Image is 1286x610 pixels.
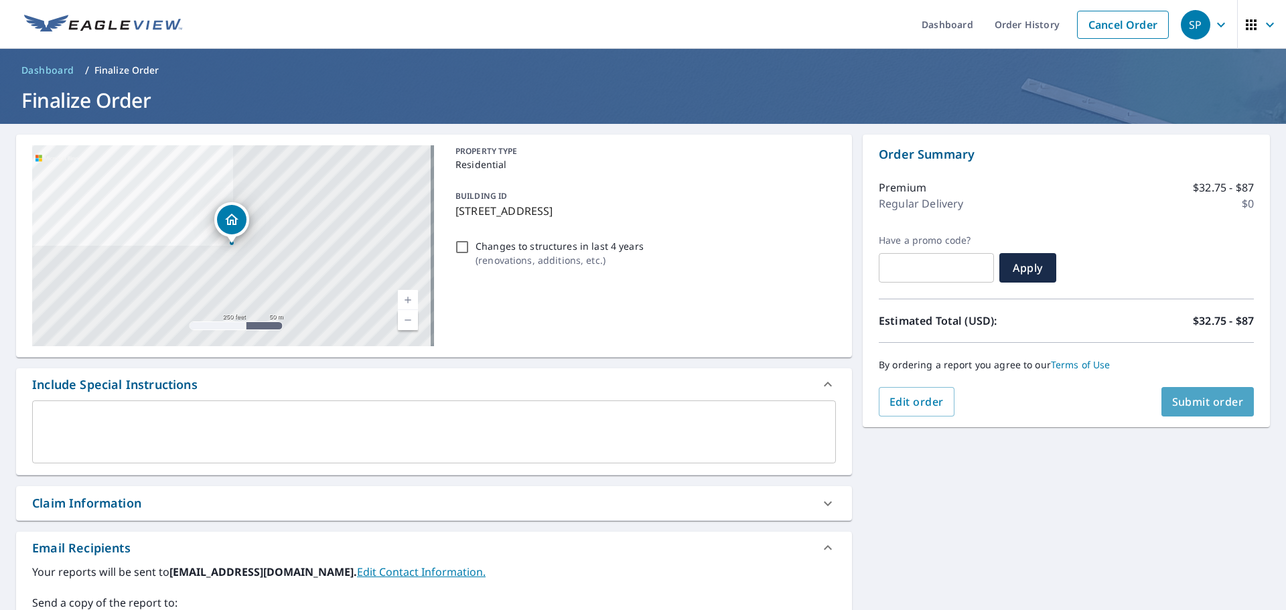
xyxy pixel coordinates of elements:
img: EV Logo [24,15,182,35]
p: ( renovations, additions, etc. ) [476,253,644,267]
p: Estimated Total (USD): [879,313,1066,329]
nav: breadcrumb [16,60,1270,81]
div: Claim Information [32,494,141,512]
p: PROPERTY TYPE [455,145,831,157]
p: Regular Delivery [879,196,963,212]
p: BUILDING ID [455,190,507,202]
a: Current Level 17, Zoom In [398,290,418,310]
p: Residential [455,157,831,171]
div: Claim Information [16,486,852,520]
label: Your reports will be sent to [32,564,836,580]
span: Dashboard [21,64,74,77]
a: Terms of Use [1051,358,1111,371]
label: Have a promo code? [879,234,994,246]
p: [STREET_ADDRESS] [455,203,831,219]
div: Include Special Instructions [16,368,852,400]
button: Submit order [1161,387,1255,416]
a: Cancel Order [1077,11,1169,39]
p: $32.75 - $87 [1193,313,1254,329]
span: Submit order [1172,394,1244,409]
div: Email Recipients [16,532,852,564]
span: Edit order [889,394,944,409]
p: $0 [1242,196,1254,212]
p: Changes to structures in last 4 years [476,239,644,253]
div: Email Recipients [32,539,131,557]
a: Current Level 17, Zoom Out [398,310,418,330]
li: / [85,62,89,78]
p: $32.75 - $87 [1193,179,1254,196]
h1: Finalize Order [16,86,1270,114]
p: Premium [879,179,926,196]
b: [EMAIL_ADDRESS][DOMAIN_NAME]. [169,564,357,579]
a: Dashboard [16,60,80,81]
div: SP [1181,10,1210,40]
button: Apply [999,253,1056,283]
div: Include Special Instructions [32,376,198,394]
p: Order Summary [879,145,1254,163]
p: By ordering a report you agree to our [879,359,1254,371]
button: Edit order [879,387,954,416]
span: Apply [1010,260,1046,275]
a: EditContactInfo [357,564,486,579]
div: Dropped pin, building 1, Residential property, 7900 E Dartmouth Ave Denver, CO 80231 [214,202,249,244]
p: Finalize Order [94,64,159,77]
